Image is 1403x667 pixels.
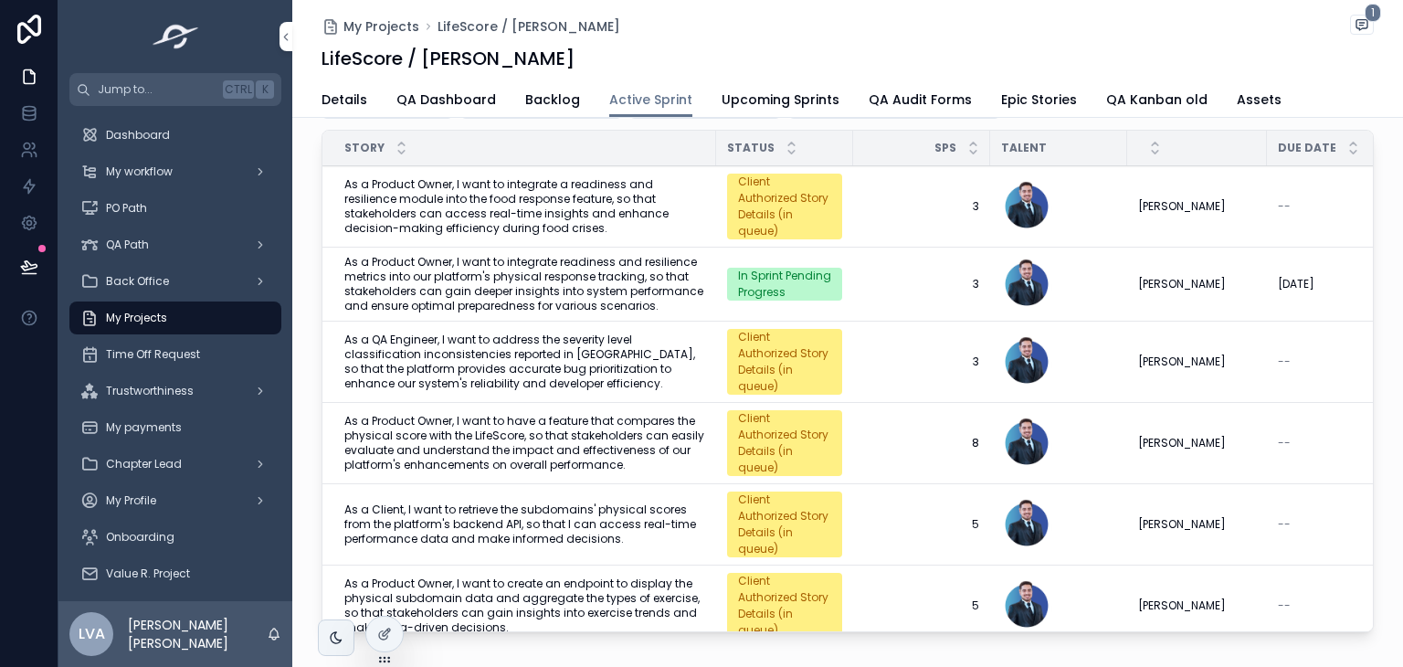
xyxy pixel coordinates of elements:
a: QA Kanban old [1106,83,1208,120]
div: In Sprint Pending Progress [738,268,831,301]
span: -- [1278,436,1291,450]
span: Jump to... [98,82,216,97]
a: [PERSON_NAME] [1138,277,1256,291]
img: App logo [147,22,205,51]
a: [PERSON_NAME] [1138,436,1256,450]
a: My Profile [69,484,281,517]
span: [PERSON_NAME] [1138,598,1226,613]
a: Client Authorized Story Details (in queue) [727,492,842,557]
span: QA Audit Forms [869,90,972,109]
a: In Sprint Pending Progress [727,268,842,301]
a: Client Authorized Story Details (in queue) [727,329,842,395]
a: [PERSON_NAME] [1138,598,1256,613]
span: [DATE] [1278,277,1314,291]
button: Jump to...CtrlK [69,73,281,106]
a: -- [1278,355,1393,369]
a: [DATE] [1278,277,1393,291]
span: [PERSON_NAME] [1138,277,1226,291]
span: Upcoming Sprints [722,90,839,109]
span: QA Kanban old [1106,90,1208,109]
span: My Projects [343,17,419,36]
a: LifeScore / [PERSON_NAME] [438,17,620,36]
a: 3 [864,277,979,291]
a: Details [322,83,367,120]
a: Value R. Project [69,557,281,590]
a: Onboarding [69,521,281,554]
span: PO Path [106,201,147,216]
button: 1 [1350,15,1374,38]
a: 3 [864,355,979,369]
a: QA Audit Forms [869,83,972,120]
span: Talent [1001,141,1047,155]
div: Client Authorized Story Details (in queue) [738,492,831,557]
span: QA Dashboard [396,90,496,109]
a: Dashboard [69,119,281,152]
a: Chapter Lead [69,448,281,481]
span: Chapter Lead [106,457,182,471]
span: Story [344,141,385,155]
span: My Projects [106,311,167,325]
a: My Projects [69,302,281,334]
a: My payments [69,411,281,444]
a: Epic Stories [1001,83,1077,120]
a: [PERSON_NAME] [1138,199,1256,214]
a: 8 [864,436,979,450]
span: QA Path [106,238,149,252]
a: -- [1278,598,1393,613]
a: 5 [864,517,979,532]
span: [PERSON_NAME] [1138,517,1226,532]
a: 3 [864,199,979,214]
span: Ctrl [223,80,254,99]
a: Upcoming Sprints [722,83,839,120]
a: QA Dashboard [396,83,496,120]
a: Back Office [69,265,281,298]
span: Back Office [106,274,169,289]
div: scrollable content [58,106,292,601]
a: 5 [864,598,979,613]
span: Status [727,141,775,155]
span: Epic Stories [1001,90,1077,109]
span: Details [322,90,367,109]
span: [PERSON_NAME] [1138,355,1226,369]
span: Trustworthiness [106,384,194,398]
span: Value R. Project [106,566,190,581]
span: Active Sprint [609,90,692,109]
a: As a QA Engineer, I want to address the severity level classification inconsistencies reported in... [344,333,705,391]
a: As a Product Owner, I want to create an endpoint to display the physical subdomain data and aggre... [344,577,705,635]
a: Active Sprint [609,83,692,118]
span: My payments [106,420,182,435]
span: -- [1278,598,1291,613]
a: As a Product Owner, I want to integrate a readiness and resilience module into the food response ... [344,177,705,236]
span: [PERSON_NAME] [1138,199,1226,214]
span: Dashboard [106,128,170,143]
span: Backlog [525,90,580,109]
a: QA Path [69,228,281,261]
span: -- [1278,355,1291,369]
span: Assets [1237,90,1282,109]
a: As a Product Owner, I want to integrate readiness and resilience metrics into our platform's phys... [344,255,705,313]
a: -- [1278,199,1393,214]
span: Time Off Request [106,347,200,362]
span: My Profile [106,493,156,508]
a: My workflow [69,155,281,188]
a: Time Off Request [69,338,281,371]
span: [PERSON_NAME] [1138,436,1226,450]
span: SPs [934,141,956,155]
a: Client Authorized Story Details (in queue) [727,174,842,239]
span: My workflow [106,164,173,179]
a: [PERSON_NAME] [1138,517,1256,532]
a: -- [1278,436,1393,450]
span: -- [1278,199,1291,214]
span: -- [1278,517,1291,532]
a: [PERSON_NAME] [1138,355,1256,369]
a: -- [1278,517,1393,532]
div: Client Authorized Story Details (in queue) [738,573,831,639]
